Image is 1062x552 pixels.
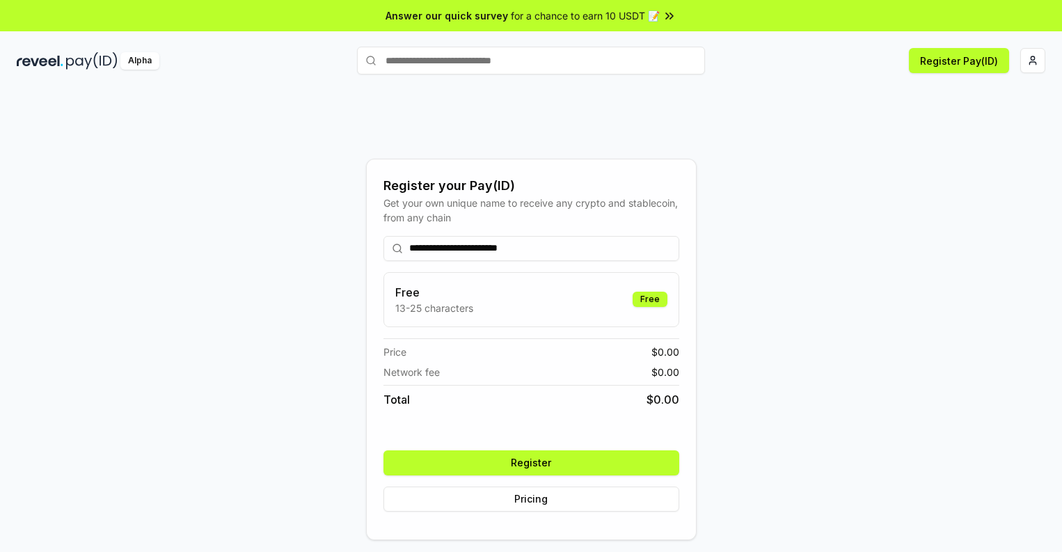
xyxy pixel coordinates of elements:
[647,391,679,408] span: $ 0.00
[120,52,159,70] div: Alpha
[395,301,473,315] p: 13-25 characters
[386,8,508,23] span: Answer our quick survey
[66,52,118,70] img: pay_id
[383,176,679,196] div: Register your Pay(ID)
[383,365,440,379] span: Network fee
[651,365,679,379] span: $ 0.00
[909,48,1009,73] button: Register Pay(ID)
[383,391,410,408] span: Total
[383,196,679,225] div: Get your own unique name to receive any crypto and stablecoin, from any chain
[383,450,679,475] button: Register
[651,345,679,359] span: $ 0.00
[511,8,660,23] span: for a chance to earn 10 USDT 📝
[395,284,473,301] h3: Free
[383,487,679,512] button: Pricing
[17,52,63,70] img: reveel_dark
[383,345,406,359] span: Price
[633,292,667,307] div: Free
